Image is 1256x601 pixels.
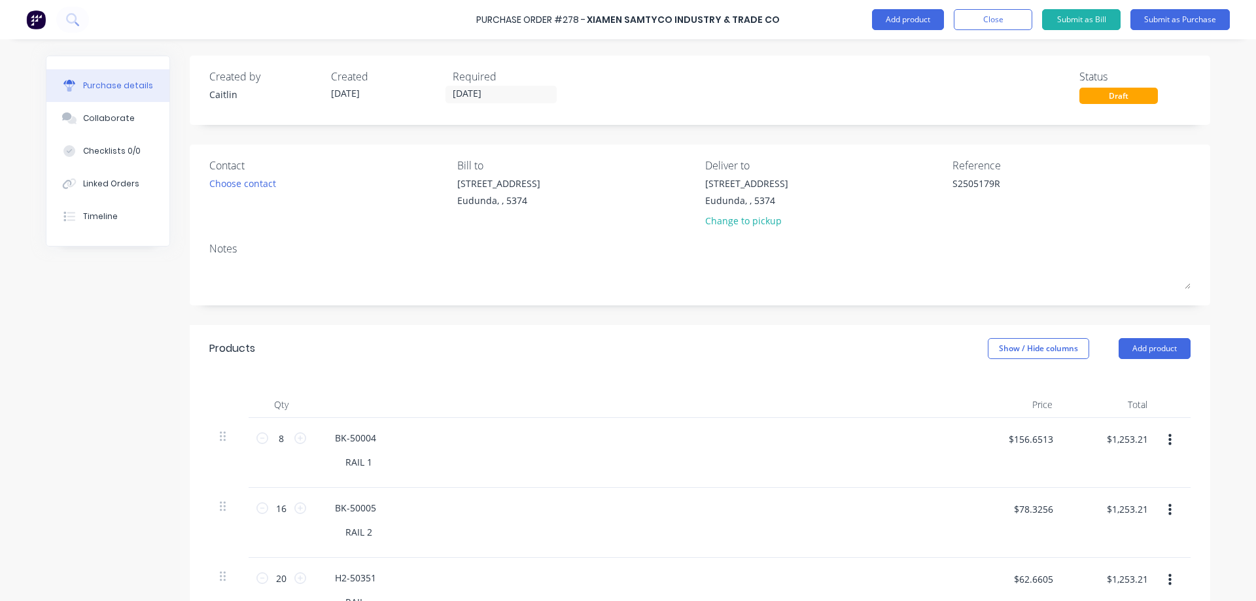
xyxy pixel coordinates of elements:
div: Draft [1079,88,1158,104]
button: Show / Hide columns [988,338,1089,359]
div: Caitlin [209,88,321,101]
div: Change to pickup [705,214,788,228]
button: Add product [1119,338,1191,359]
div: Collaborate [83,112,135,124]
button: Close [954,9,1032,30]
div: Created [331,69,442,84]
div: Status [1079,69,1191,84]
button: Timeline [46,200,169,233]
div: Deliver to [705,158,943,173]
div: H2-50351 [324,568,387,587]
div: BK-50005 [324,498,387,517]
div: BK-50004 [324,428,387,447]
div: Bill to [457,158,695,173]
button: Collaborate [46,102,169,135]
img: Factory [26,10,46,29]
div: [STREET_ADDRESS] [705,177,788,190]
button: Submit as Purchase [1130,9,1230,30]
div: Eudunda, , 5374 [457,194,540,207]
div: Checklists 0/0 [83,145,141,157]
div: Price [968,392,1063,418]
div: Reference [952,158,1191,173]
div: [STREET_ADDRESS] [457,177,540,190]
textarea: S2505179R [952,177,1116,206]
div: Timeline [83,211,118,222]
button: Submit as Bill [1042,9,1121,30]
button: Add product [872,9,944,30]
div: Xiamen Samtyco Industry & Trade Co [587,13,780,27]
div: RAIL 1 [335,453,383,472]
div: Choose contact [209,177,276,190]
div: Total [1063,392,1158,418]
div: Purchase Order #278 - [476,13,585,27]
div: Purchase details [83,80,153,92]
div: Contact [209,158,447,173]
div: Eudunda, , 5374 [705,194,788,207]
div: Required [453,69,564,84]
div: Qty [249,392,314,418]
div: Notes [209,241,1191,256]
button: Checklists 0/0 [46,135,169,167]
button: Linked Orders [46,167,169,200]
div: Created by [209,69,321,84]
div: Products [209,341,255,356]
div: Linked Orders [83,178,139,190]
iframe: Intercom live chat [1212,557,1243,588]
button: Purchase details [46,69,169,102]
div: RAIL 2 [335,523,383,541]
